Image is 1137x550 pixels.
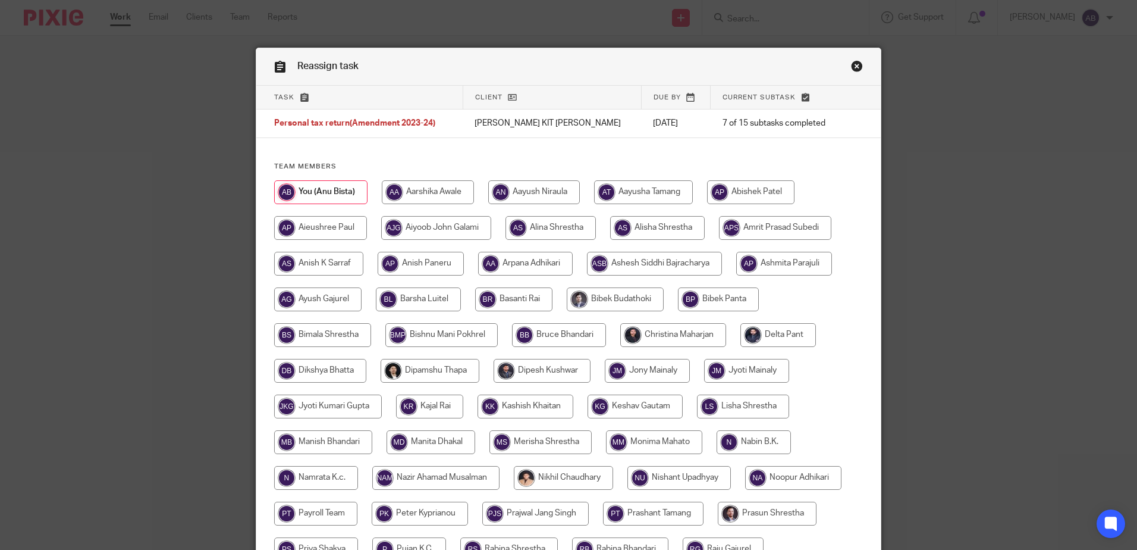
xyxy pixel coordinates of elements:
span: Task [274,94,294,101]
span: Current subtask [723,94,796,101]
span: Client [475,94,502,101]
span: Due by [654,94,681,101]
p: [DATE] [653,117,698,129]
a: Close this dialog window [851,60,863,76]
td: 7 of 15 subtasks completed [711,110,843,138]
p: [PERSON_NAME] KIT [PERSON_NAME] [475,117,629,129]
h4: Team members [274,162,863,171]
span: Reassign task [297,61,359,71]
span: Personal tax return(Amendment 2023-24) [274,120,435,128]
